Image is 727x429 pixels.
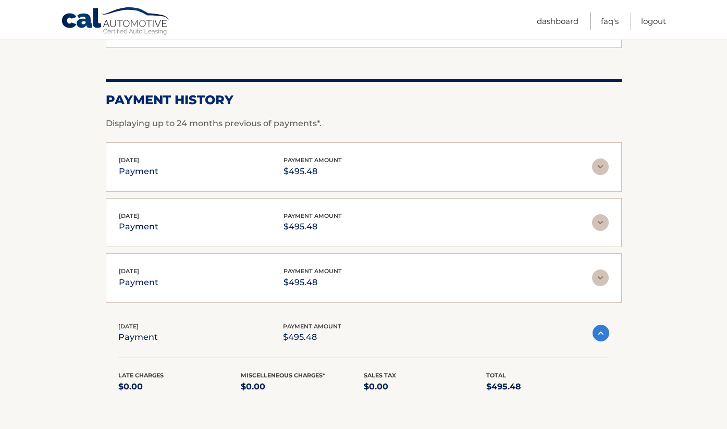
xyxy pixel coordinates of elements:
span: payment amount [283,323,341,330]
p: payment [119,275,158,290]
span: payment amount [284,156,342,164]
p: $495.48 [284,219,342,234]
img: accordion-active.svg [593,325,609,341]
a: Cal Automotive [61,7,170,37]
span: Total [486,372,506,379]
span: [DATE] [119,267,139,275]
p: Displaying up to 24 months previous of payments*. [106,117,622,130]
p: $0.00 [118,379,241,394]
p: $0.00 [241,379,364,394]
img: accordion-rest.svg [592,269,609,286]
img: accordion-rest.svg [592,214,609,231]
span: [DATE] [118,323,139,330]
span: Miscelleneous Charges* [241,372,325,379]
img: accordion-rest.svg [592,158,609,175]
a: Dashboard [537,13,578,30]
span: [DATE] [119,212,139,219]
p: $495.48 [284,164,342,179]
p: $495.48 [284,275,342,290]
span: payment amount [284,212,342,219]
span: Late Charges [118,372,164,379]
h2: Payment History [106,92,622,108]
p: payment [119,164,158,179]
p: $495.48 [486,379,609,394]
a: Logout [641,13,666,30]
p: $0.00 [364,379,487,394]
a: FAQ's [601,13,619,30]
span: [DATE] [119,156,139,164]
p: payment [119,219,158,234]
span: payment amount [284,267,342,275]
span: Sales Tax [364,372,396,379]
p: $495.48 [283,330,341,345]
p: payment [118,330,158,345]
